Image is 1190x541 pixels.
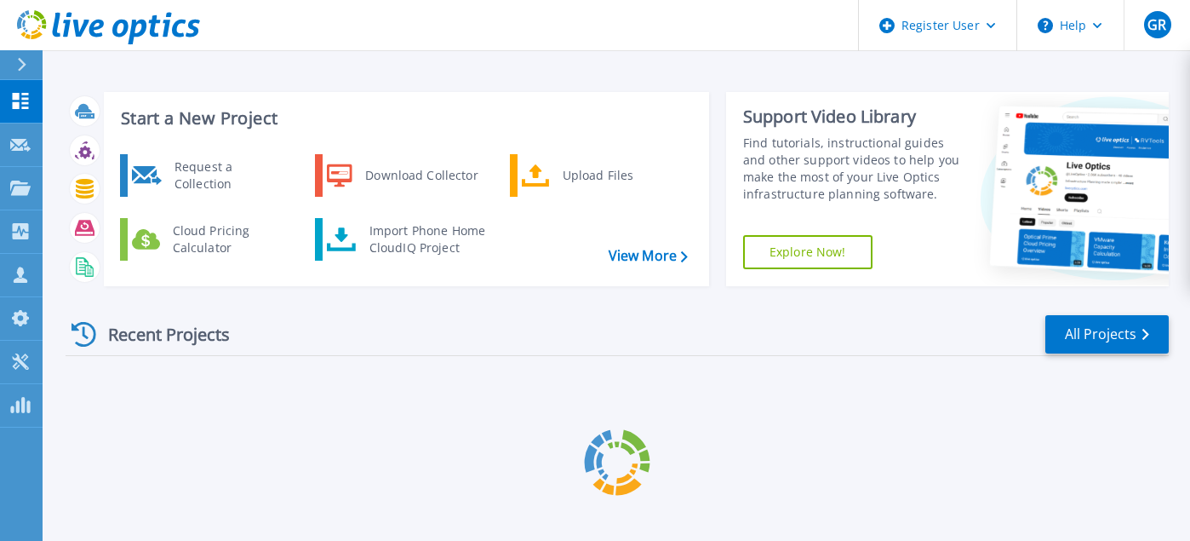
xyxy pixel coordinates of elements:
a: Download Collector [315,154,489,197]
h3: Start a New Project [121,109,687,128]
a: All Projects [1045,315,1169,354]
div: Find tutorials, instructional guides and other support videos to help you make the most of your L... [743,135,964,203]
a: Request a Collection [120,154,295,197]
div: Cloud Pricing Calculator [164,222,290,256]
a: Upload Files [510,154,684,197]
span: GR [1147,18,1166,32]
div: Support Video Library [743,106,964,128]
a: View More [609,248,688,264]
a: Cloud Pricing Calculator [120,218,295,261]
div: Upload Files [554,158,680,193]
div: Import Phone Home CloudIQ Project [361,222,494,256]
div: Recent Projects [66,314,253,355]
div: Download Collector [357,158,485,193]
div: Request a Collection [166,158,290,193]
a: Explore Now! [743,235,872,269]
